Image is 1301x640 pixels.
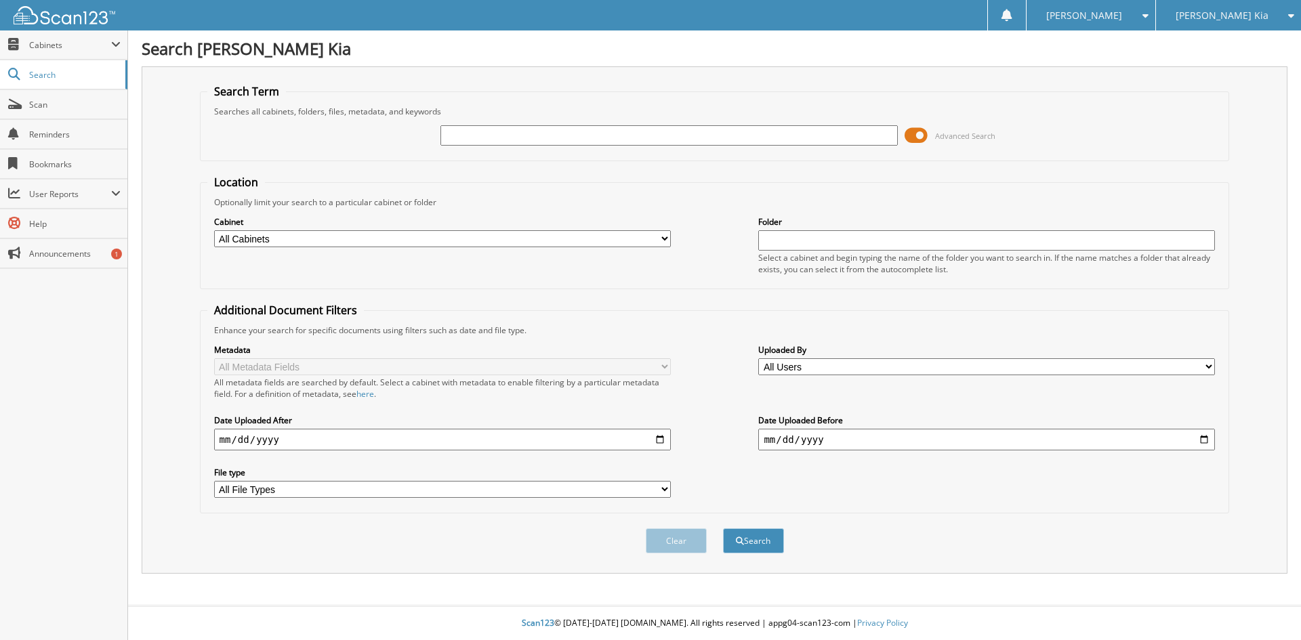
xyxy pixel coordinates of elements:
[29,99,121,110] span: Scan
[1046,12,1122,20] span: [PERSON_NAME]
[857,617,908,628] a: Privacy Policy
[214,377,671,400] div: All metadata fields are searched by default. Select a cabinet with metadata to enable filtering b...
[1176,12,1268,20] span: [PERSON_NAME] Kia
[214,429,671,450] input: start
[214,344,671,356] label: Metadata
[29,158,121,170] span: Bookmarks
[1233,575,1301,640] iframe: Chat Widget
[207,196,1222,208] div: Optionally limit your search to a particular cabinet or folder
[207,324,1222,336] div: Enhance your search for specific documents using filters such as date and file type.
[758,216,1215,228] label: Folder
[214,216,671,228] label: Cabinet
[142,37,1287,60] h1: Search [PERSON_NAME] Kia
[356,388,374,400] a: here
[29,129,121,140] span: Reminders
[29,39,111,51] span: Cabinets
[935,131,995,141] span: Advanced Search
[29,69,119,81] span: Search
[128,607,1301,640] div: © [DATE]-[DATE] [DOMAIN_NAME]. All rights reserved | appg04-scan123-com |
[723,528,784,553] button: Search
[758,429,1215,450] input: end
[214,414,671,426] label: Date Uploaded After
[758,414,1215,426] label: Date Uploaded Before
[207,175,265,190] legend: Location
[758,344,1215,356] label: Uploaded By
[29,188,111,200] span: User Reports
[29,218,121,230] span: Help
[207,303,364,318] legend: Additional Document Filters
[207,84,286,99] legend: Search Term
[758,252,1215,275] div: Select a cabinet and begin typing the name of the folder you want to search in. If the name match...
[14,6,115,24] img: scan123-logo-white.svg
[111,249,122,259] div: 1
[29,248,121,259] span: Announcements
[522,617,554,628] span: Scan123
[214,467,671,478] label: File type
[207,106,1222,117] div: Searches all cabinets, folders, files, metadata, and keywords
[646,528,707,553] button: Clear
